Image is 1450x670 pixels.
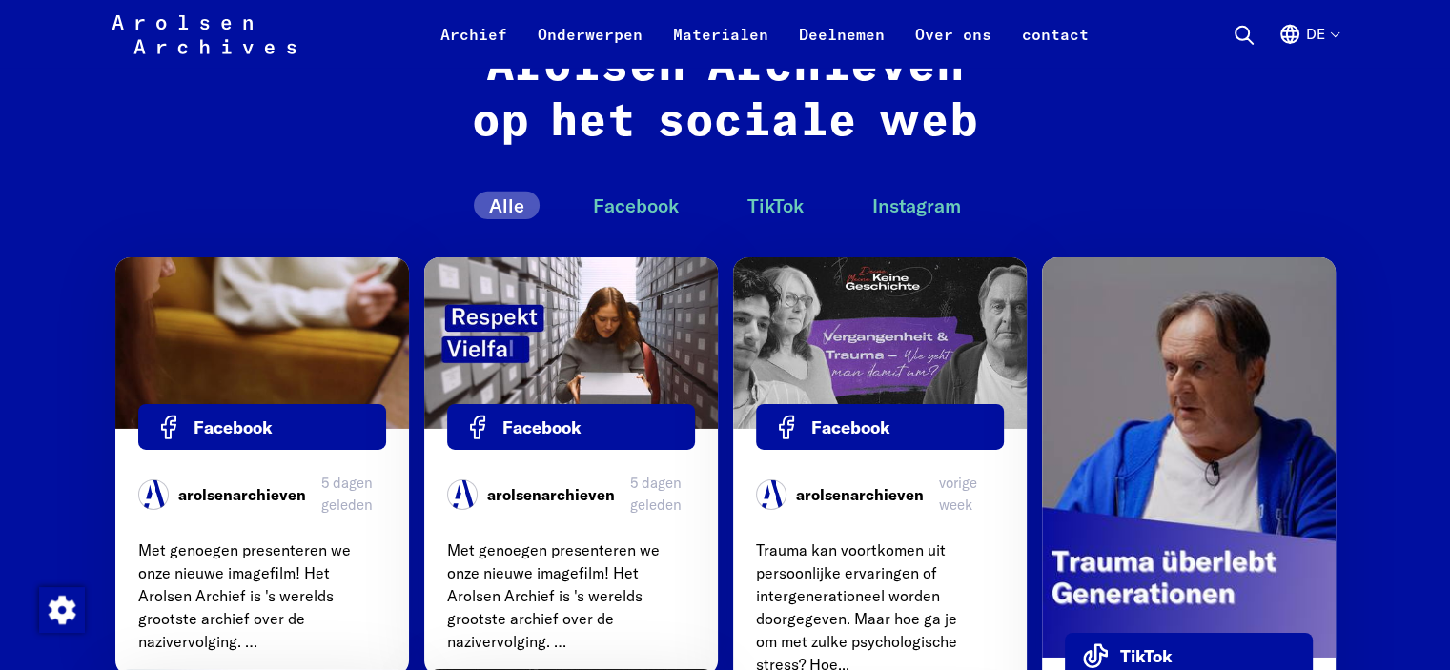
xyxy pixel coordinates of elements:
font: Arolsen Archieven op het sociale web [472,44,978,145]
font: Deelnemen [799,25,885,44]
font: Facebook [502,416,582,438]
font: arolsenarchieven [796,485,924,504]
font: Archief [440,25,507,44]
button: Duits, taalkeuze [1278,23,1338,69]
font: Alle [489,193,524,217]
font: Facebook [593,193,679,217]
font: Onderwerpen [538,25,643,44]
a: Materialen [658,23,784,69]
font: Met genoegen presenteren we onze nieuwe imagefilm! Het Arolsen Archief is 's werelds grootste arc... [138,540,351,651]
a: Onderwerpen [522,23,658,69]
relative-time: 1 oktober 2025, 19:00 uur CEST [939,473,1004,516]
div: Filter: [115,192,1336,219]
font: TikTok [1120,645,1173,667]
a: Archief [425,23,522,69]
a: Over ons [900,23,1007,69]
a: contact [1007,23,1104,69]
font: arolsenarchieven [487,485,615,504]
div: Wijzigingstoestemming [38,586,84,632]
font: Over ons [915,25,991,44]
font: arolsenarchieven [178,485,306,504]
nav: Primair [425,11,1104,57]
a: Deelnemen [784,23,900,69]
relative-time: 2 oktober 2025, 10:29 CEST [630,473,695,516]
img: Wijzigingstoestemming [39,587,85,633]
font: Facebook [811,416,890,438]
font: Facebook [194,416,273,438]
font: de [1305,25,1324,43]
font: TikTok [747,193,804,217]
font: Met genoegen presenteren we onze nieuwe imagefilm! Het Arolsen Archief is 's werelds grootste arc... [447,540,660,651]
font: contact [1022,25,1089,44]
font: Instagram [872,193,961,217]
relative-time: 2 oktober 2025, 10:51 CEST [321,473,386,516]
font: Materialen [673,25,768,44]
